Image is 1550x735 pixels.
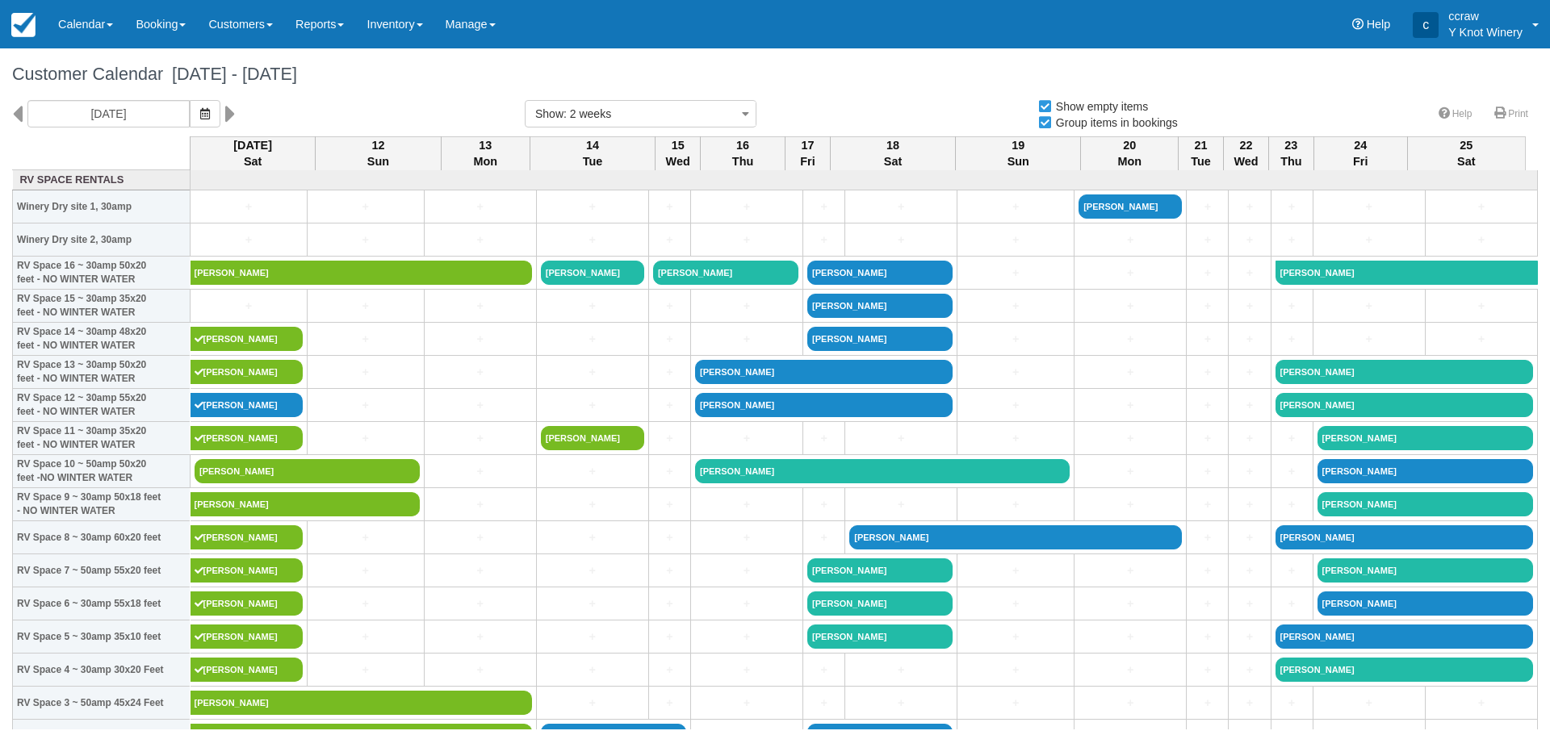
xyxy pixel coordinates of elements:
th: 23 Thu [1268,136,1313,170]
a: + [849,496,953,513]
a: + [429,529,532,546]
a: + [1233,529,1266,546]
a: + [653,562,686,579]
a: + [1276,463,1309,480]
a: + [849,430,953,447]
a: + [429,629,532,645]
a: + [807,430,840,447]
a: + [1430,695,1533,712]
a: [PERSON_NAME] [807,294,953,318]
a: + [312,198,420,215]
a: + [429,463,532,480]
a: + [312,364,420,381]
a: + [429,232,532,248]
a: + [1079,331,1182,348]
label: Group items in bookings [1037,111,1188,135]
a: + [961,364,1070,381]
a: + [961,595,1070,612]
a: + [541,198,644,215]
a: + [653,496,686,513]
a: + [653,463,686,480]
a: + [1276,232,1309,248]
a: + [1233,430,1266,447]
th: RV Space 7 ~ 50amp 55x20 feet [13,554,191,587]
a: [PERSON_NAME] [653,261,798,285]
p: Y Knot Winery [1448,24,1523,40]
a: + [541,529,644,546]
a: [PERSON_NAME] [191,360,303,384]
a: + [1317,232,1421,248]
a: [PERSON_NAME] [807,261,953,285]
a: + [1079,298,1182,315]
a: + [961,298,1070,315]
a: + [1191,529,1224,546]
a: + [807,662,840,679]
a: + [1191,364,1224,381]
a: + [961,496,1070,513]
a: + [653,397,686,414]
th: 25 Sat [1407,136,1525,170]
a: + [961,662,1070,679]
a: + [695,430,798,447]
p: ccraw [1448,8,1523,24]
a: [PERSON_NAME] [191,658,303,682]
a: [PERSON_NAME] [191,691,532,715]
a: [PERSON_NAME] [695,459,1070,483]
a: + [1191,629,1224,645]
a: + [1233,629,1266,645]
a: + [1233,463,1266,480]
a: + [653,430,686,447]
a: [PERSON_NAME] [191,558,303,583]
a: [PERSON_NAME] [195,459,420,483]
a: + [1191,232,1224,248]
a: + [849,695,953,712]
th: 17 Fri [785,136,831,170]
th: RV Space 5 ~ 30amp 35x10 feet [13,620,191,654]
th: 24 Fri [1313,136,1407,170]
a: + [1233,496,1266,513]
a: + [312,397,420,414]
a: + [1191,595,1224,612]
th: RV Space 6 ~ 30amp 55x18 feet [13,587,191,620]
a: [PERSON_NAME] [1317,492,1533,516]
a: + [541,496,644,513]
a: + [849,232,953,248]
th: RV Space 14 ~ 30amp 48x20 feet - NO WINTER WATER [13,323,191,356]
th: RV Space 9 ~ 30amp 50x18 feet - NO WINTER WATER [13,488,191,521]
a: + [1233,265,1266,282]
th: 15 Wed [656,136,701,170]
i: Help [1352,19,1364,30]
a: + [695,595,798,612]
a: [PERSON_NAME] [807,558,953,583]
a: [PERSON_NAME] [1276,261,1538,285]
a: [PERSON_NAME] [191,591,303,616]
a: + [429,331,532,348]
label: Show empty items [1037,94,1158,119]
a: + [961,331,1070,348]
a: + [1317,331,1421,348]
th: 19 Sun [956,136,1081,170]
th: RV Space 3 ~ 50amp 45x24 Feet [13,687,191,720]
a: + [695,629,798,645]
a: + [1276,496,1309,513]
a: + [1233,662,1266,679]
a: [PERSON_NAME] [807,591,953,616]
a: + [429,662,532,679]
a: + [653,695,686,712]
a: + [541,331,644,348]
a: + [312,331,420,348]
a: + [1430,331,1533,348]
a: + [541,629,644,645]
a: + [695,496,798,513]
a: + [961,695,1070,712]
a: + [312,430,420,447]
a: + [961,198,1070,215]
th: 18 Sat [830,136,955,170]
a: + [653,629,686,645]
th: RV Space 8 ~ 30amp 60x20 feet [13,521,191,554]
th: RV Space 12 ~ 30amp 55x20 feet - NO WINTER WATER [13,389,191,422]
a: + [1233,562,1266,579]
a: + [429,198,532,215]
h1: Customer Calendar [12,65,1538,84]
a: [PERSON_NAME] [541,426,644,450]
